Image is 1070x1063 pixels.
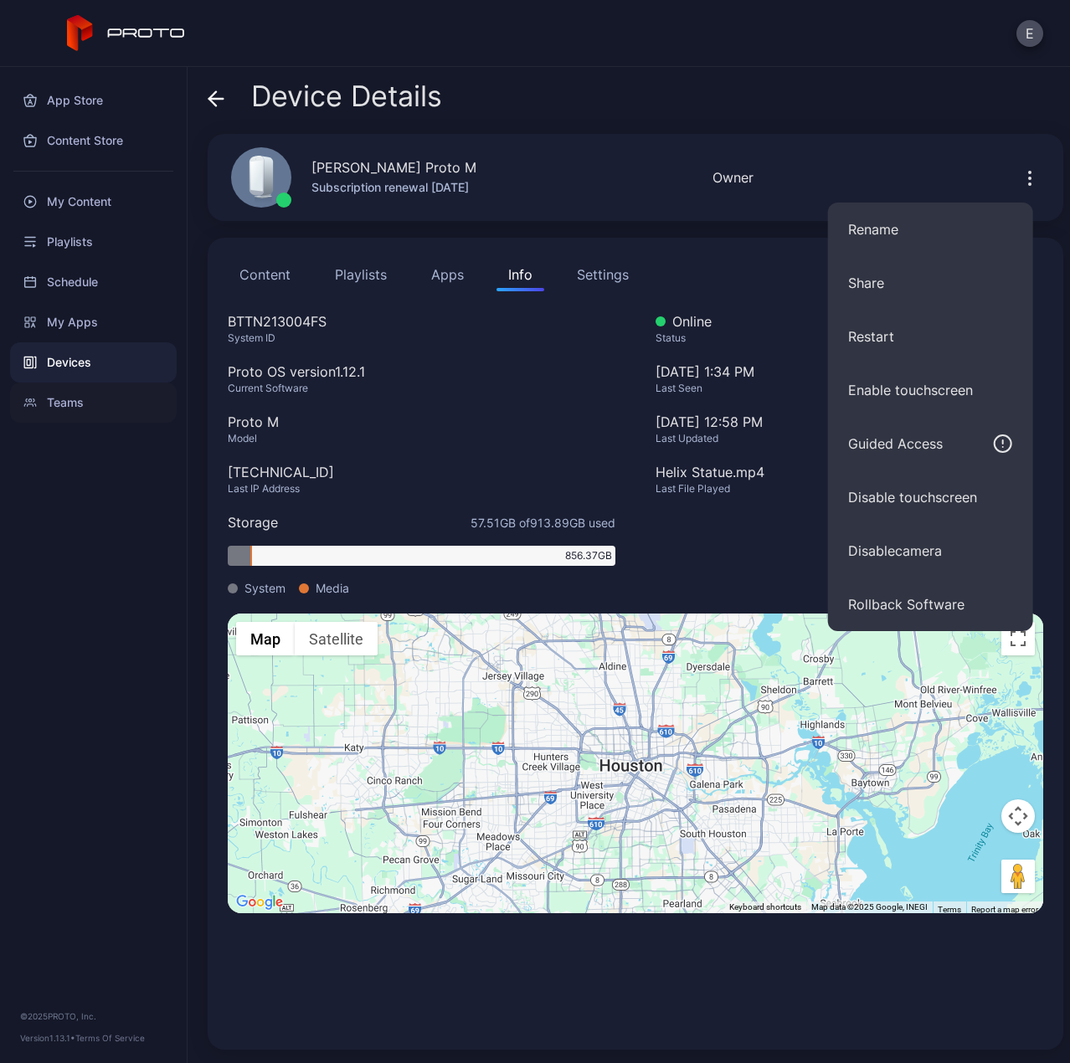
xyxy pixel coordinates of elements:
span: Device Details [251,80,442,112]
a: App Store [10,80,177,121]
button: Content [228,258,302,291]
a: Playlists [10,222,177,262]
a: Terms Of Service [75,1033,145,1043]
button: Drag Pegman onto the map to open Street View [1001,860,1035,893]
button: Disablecamera [828,524,1033,578]
button: Rollback Software [828,578,1033,631]
div: Helix Statue.mp4 [656,462,1043,482]
img: Google [232,891,287,913]
div: Subscription renewal [DATE] [311,177,476,198]
a: My Apps [10,302,177,342]
button: Enable touchscreen [828,363,1033,417]
button: Guided Access [828,417,1033,470]
div: System ID [228,331,615,345]
a: My Content [10,182,177,222]
span: Map data ©2025 Google, INEGI [811,902,928,912]
div: Settings [577,264,629,285]
div: [TECHNICAL_ID] [228,462,615,482]
a: Terms (opens in new tab) [938,905,961,914]
button: Toggle fullscreen view [1001,622,1035,655]
button: Show street map [236,622,295,655]
button: Share [828,256,1033,310]
span: Version 1.13.1 • [20,1033,75,1043]
span: 856.37 GB [565,548,612,563]
a: Open this area in Google Maps (opens a new window) [232,891,287,913]
button: Info [496,258,544,291]
div: Status [656,331,1043,345]
a: Schedule [10,262,177,302]
button: Disable touchscreen [828,470,1033,524]
div: Storage [228,512,278,532]
div: Model [228,432,615,445]
a: Devices [10,342,177,383]
button: Show satellite imagery [295,622,378,655]
div: BTTN213004FS [228,311,615,331]
div: [PERSON_NAME] Proto M [311,157,476,177]
div: © 2025 PROTO, Inc. [20,1009,167,1023]
button: Keyboard shortcuts [729,901,801,913]
div: Last IP Address [228,482,615,496]
button: Map camera controls [1001,799,1035,833]
a: Teams [10,383,177,423]
div: Guided Access [848,434,943,454]
div: [DATE] 1:34 PM [656,362,1043,412]
div: [DATE] 12:58 PM [656,412,1043,432]
button: Settings [565,258,640,291]
a: Content Store [10,121,177,161]
a: Report a map error [971,905,1038,914]
button: Restart [828,310,1033,363]
div: Last Seen [656,382,1043,395]
span: System [244,579,286,597]
span: 57.51 GB of 913.89 GB used [471,514,615,531]
div: Proto M [228,412,615,432]
span: Media [316,579,349,597]
div: Current Software [228,382,615,395]
button: Apps [419,258,476,291]
div: Last Updated [656,432,1043,445]
button: Rename [828,203,1033,256]
button: Playlists [323,258,399,291]
div: Owner [712,167,754,187]
div: Proto OS version 1.12.1 [228,362,615,382]
div: Info [508,264,532,285]
div: Last File Played [656,482,1043,496]
div: Online [656,311,1043,331]
button: E [1016,20,1043,47]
